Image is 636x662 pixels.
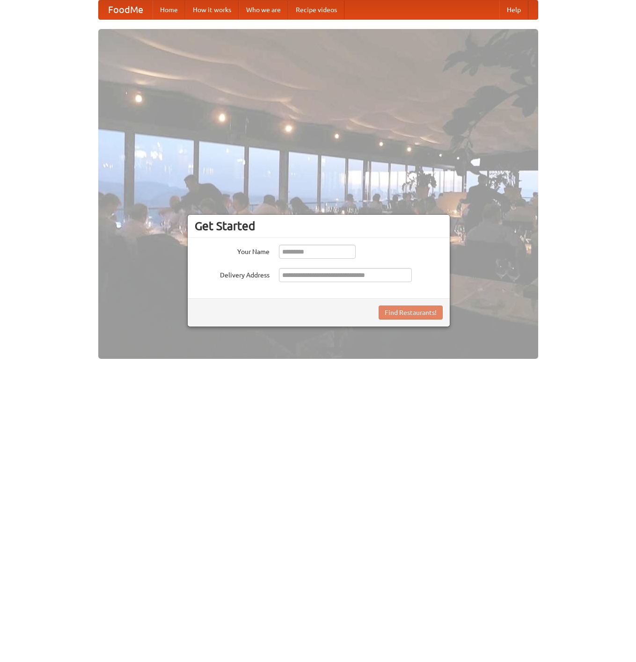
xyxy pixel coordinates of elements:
[499,0,528,19] a: Help
[99,0,153,19] a: FoodMe
[185,0,239,19] a: How it works
[379,306,443,320] button: Find Restaurants!
[195,219,443,233] h3: Get Started
[195,268,270,280] label: Delivery Address
[195,245,270,256] label: Your Name
[239,0,288,19] a: Who we are
[153,0,185,19] a: Home
[288,0,344,19] a: Recipe videos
